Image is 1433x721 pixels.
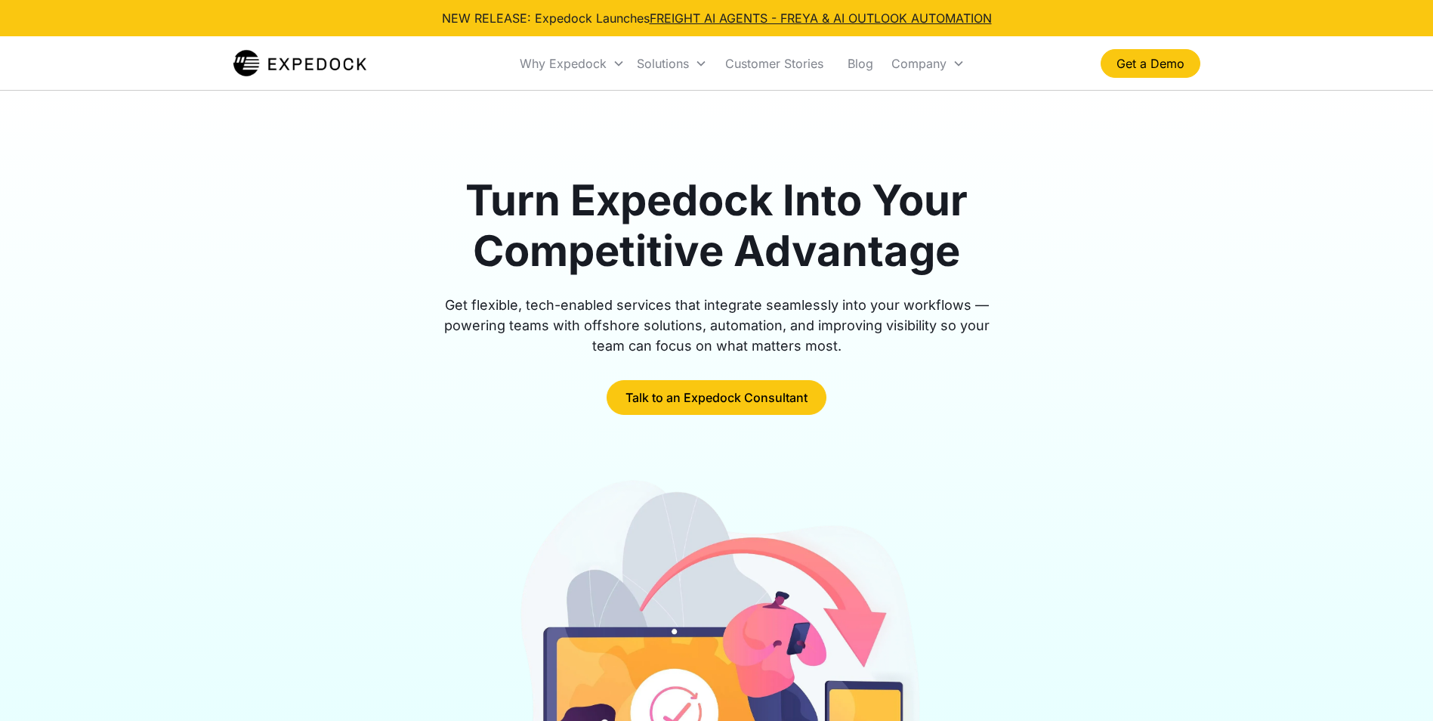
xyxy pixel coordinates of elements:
[520,56,607,71] div: Why Expedock
[427,295,1007,356] div: Get flexible, tech-enabled services that integrate seamlessly into your workflows — powering team...
[233,48,367,79] a: home
[442,9,992,27] div: NEW RELEASE: Expedock Launches
[233,48,367,79] img: Expedock Logo
[607,380,826,415] a: Talk to an Expedock Consultant
[637,56,689,71] div: Solutions
[427,175,1007,277] h1: Turn Expedock Into Your Competitive Advantage
[1101,49,1200,78] a: Get a Demo
[1357,648,1433,721] iframe: Chat Widget
[713,38,835,89] a: Customer Stories
[885,38,971,89] div: Company
[631,38,713,89] div: Solutions
[514,38,631,89] div: Why Expedock
[891,56,947,71] div: Company
[650,11,992,26] a: FREIGHT AI AGENTS - FREYA & AI OUTLOOK AUTOMATION
[835,38,885,89] a: Blog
